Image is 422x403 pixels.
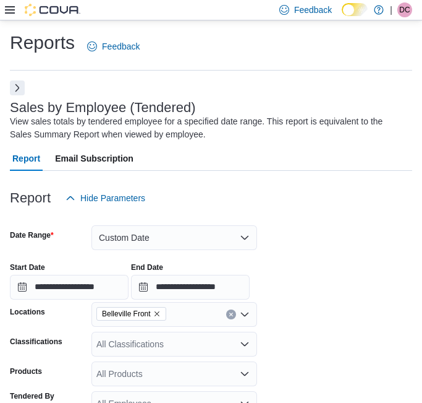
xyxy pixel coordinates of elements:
[390,2,392,17] p: |
[10,115,406,141] div: View sales totals by tendered employee for a specified date range. This report is equivalent to t...
[12,146,40,171] span: Report
[397,2,412,17] div: Dylan Creelman
[342,3,368,16] input: Dark Mode
[10,80,25,95] button: Next
[226,310,236,319] button: Clear input
[10,100,196,115] h3: Sales by Employee (Tendered)
[10,337,62,347] label: Classifications
[240,339,250,349] button: Open list of options
[10,262,45,272] label: Start Date
[240,310,250,319] button: Open list of options
[342,16,342,17] span: Dark Mode
[55,146,133,171] span: Email Subscription
[102,308,151,320] span: Belleville Front
[10,191,51,206] h3: Report
[80,192,145,204] span: Hide Parameters
[294,4,332,16] span: Feedback
[102,40,140,53] span: Feedback
[240,369,250,379] button: Open list of options
[10,366,42,376] label: Products
[131,262,163,272] label: End Date
[82,34,145,59] a: Feedback
[153,310,161,318] button: Remove Belleville Front from selection in this group
[96,307,166,321] span: Belleville Front
[10,307,45,317] label: Locations
[399,2,410,17] span: DC
[61,186,150,210] button: Hide Parameters
[10,275,129,300] input: Press the down key to open a popover containing a calendar.
[25,4,80,16] img: Cova
[91,225,257,250] button: Custom Date
[10,30,75,55] h1: Reports
[10,230,54,240] label: Date Range
[131,275,250,300] input: Press the down key to open a popover containing a calendar.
